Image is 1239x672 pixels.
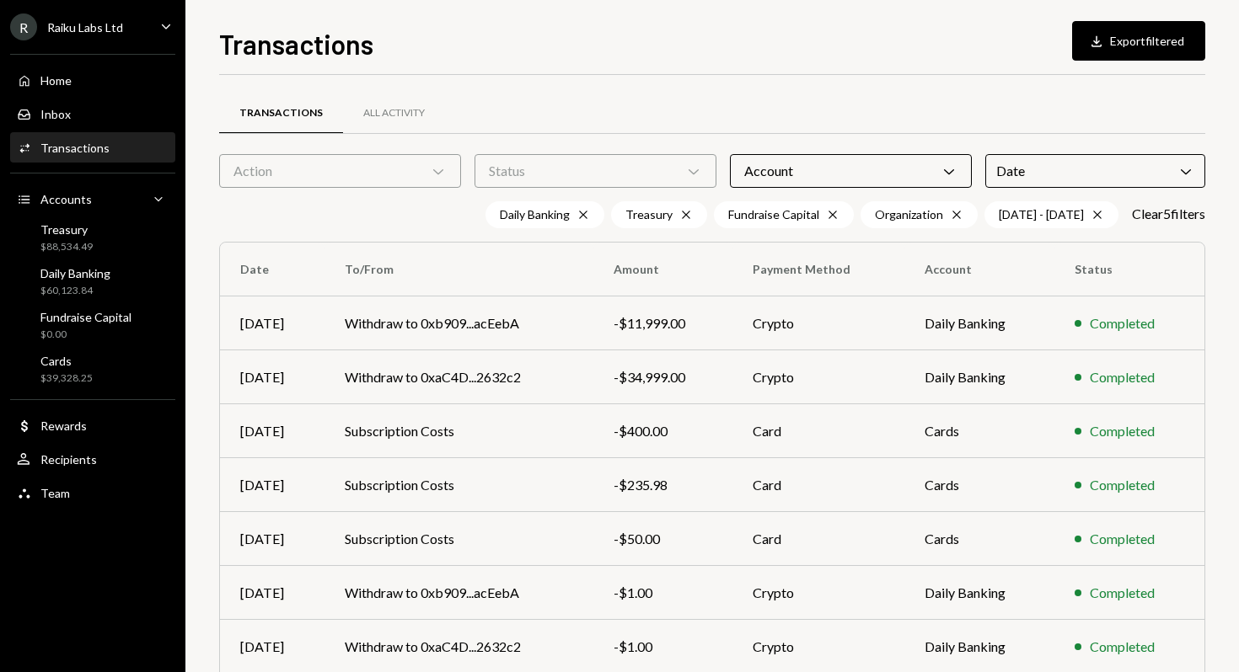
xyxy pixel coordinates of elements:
[485,201,604,228] div: Daily Banking
[904,296,1055,350] td: Daily Banking
[324,512,593,566] td: Subscription Costs
[240,367,304,387] div: [DATE]
[10,477,175,508] a: Team
[1072,21,1205,61] button: Exportfiltered
[324,350,593,404] td: Withdraw to 0xaC4D...2632c2
[47,20,123,35] div: Raiku Labs Ltd
[324,566,593,620] td: Withdraw to 0xb909...acEebA
[614,313,712,333] div: -$11,999.00
[614,475,712,495] div: -$235.98
[40,240,93,254] div: $88,534.49
[984,201,1118,228] div: [DATE] - [DATE]
[40,222,93,237] div: Treasury
[904,566,1055,620] td: Daily Banking
[732,566,904,620] td: Crypto
[614,637,712,657] div: -$1.00
[10,132,175,163] a: Transactions
[40,354,93,368] div: Cards
[10,65,175,95] a: Home
[40,284,110,298] div: $60,123.84
[240,529,304,549] div: [DATE]
[324,296,593,350] td: Withdraw to 0xb909...acEebA
[1054,243,1204,296] th: Status
[730,154,972,188] div: Account
[40,328,131,342] div: $0.00
[732,350,904,404] td: Crypto
[904,404,1055,458] td: Cards
[220,243,324,296] th: Date
[324,458,593,512] td: Subscription Costs
[1090,367,1155,387] div: Completed
[40,141,110,155] div: Transactions
[1132,205,1205,223] button: Clear5filters
[904,350,1055,404] td: Daily Banking
[240,637,304,657] div: [DATE]
[240,421,304,441] div: [DATE]
[239,106,323,120] div: Transactions
[1090,529,1155,549] div: Completed
[614,421,712,441] div: -$400.00
[10,305,175,345] a: Fundraise Capital$0.00
[732,404,904,458] td: Card
[10,184,175,214] a: Accounts
[10,444,175,474] a: Recipients
[1090,583,1155,603] div: Completed
[240,313,304,333] div: [DATE]
[40,419,87,433] div: Rewards
[343,92,445,135] a: All Activity
[1090,313,1155,333] div: Completed
[732,296,904,350] td: Crypto
[611,201,707,228] div: Treasury
[732,243,904,296] th: Payment Method
[10,13,37,40] div: R
[240,583,304,603] div: [DATE]
[904,458,1055,512] td: Cards
[732,512,904,566] td: Card
[40,452,97,467] div: Recipients
[219,92,343,135] a: Transactions
[1090,637,1155,657] div: Completed
[10,217,175,258] a: Treasury$88,534.49
[10,410,175,440] a: Rewards
[614,583,712,603] div: -$1.00
[904,243,1055,296] th: Account
[1090,475,1155,495] div: Completed
[40,107,71,121] div: Inbox
[40,486,70,500] div: Team
[40,192,92,206] div: Accounts
[40,73,72,88] div: Home
[40,266,110,280] div: Daily Banking
[219,154,461,188] div: Action
[732,458,904,512] td: Card
[10,349,175,389] a: Cards$39,328.25
[324,404,593,458] td: Subscription Costs
[593,243,732,296] th: Amount
[363,106,425,120] div: All Activity
[475,154,716,188] div: Status
[861,201,978,228] div: Organization
[40,371,93,386] div: $39,328.25
[10,261,175,301] a: Daily Banking$60,123.84
[240,475,304,495] div: [DATE]
[614,529,712,549] div: -$50.00
[714,201,854,228] div: Fundraise Capital
[904,512,1055,566] td: Cards
[10,99,175,129] a: Inbox
[614,367,712,387] div: -$34,999.00
[324,243,593,296] th: To/From
[985,154,1205,188] div: Date
[219,27,373,61] h1: Transactions
[1090,421,1155,441] div: Completed
[40,310,131,324] div: Fundraise Capital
